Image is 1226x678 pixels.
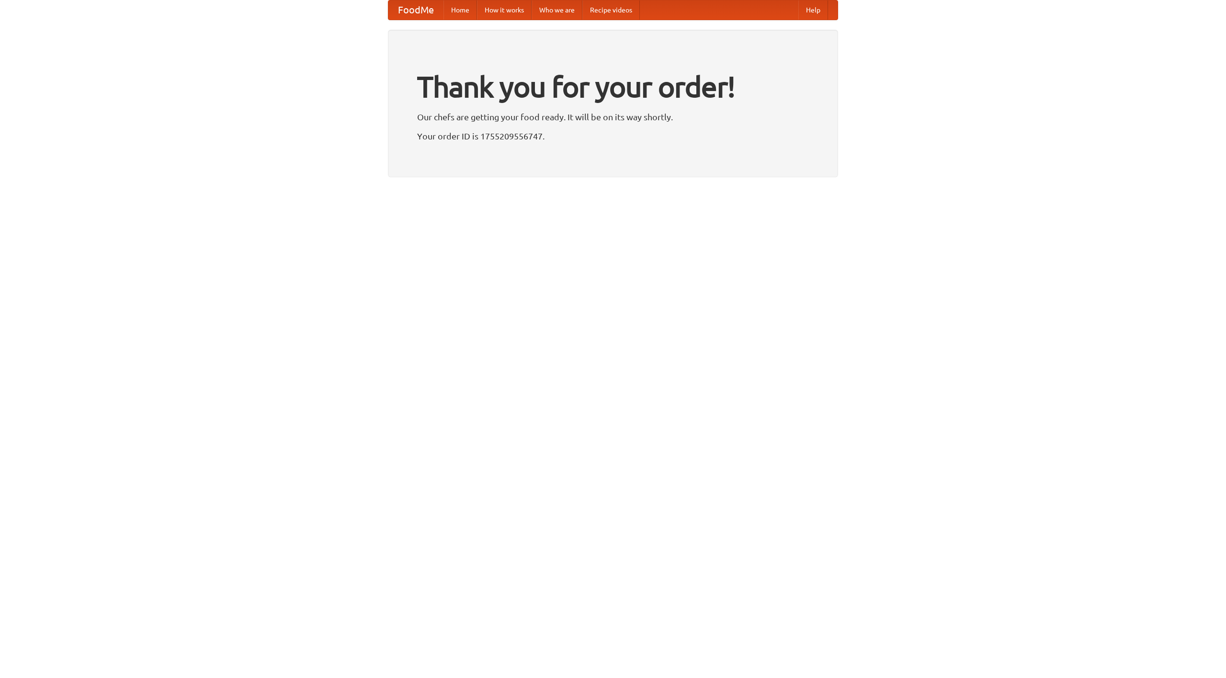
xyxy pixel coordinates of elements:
a: Help [798,0,828,20]
a: How it works [477,0,532,20]
a: Home [443,0,477,20]
a: Recipe videos [582,0,640,20]
h1: Thank you for your order! [417,64,809,110]
p: Our chefs are getting your food ready. It will be on its way shortly. [417,110,809,124]
a: FoodMe [388,0,443,20]
p: Your order ID is 1755209556747. [417,129,809,143]
a: Who we are [532,0,582,20]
